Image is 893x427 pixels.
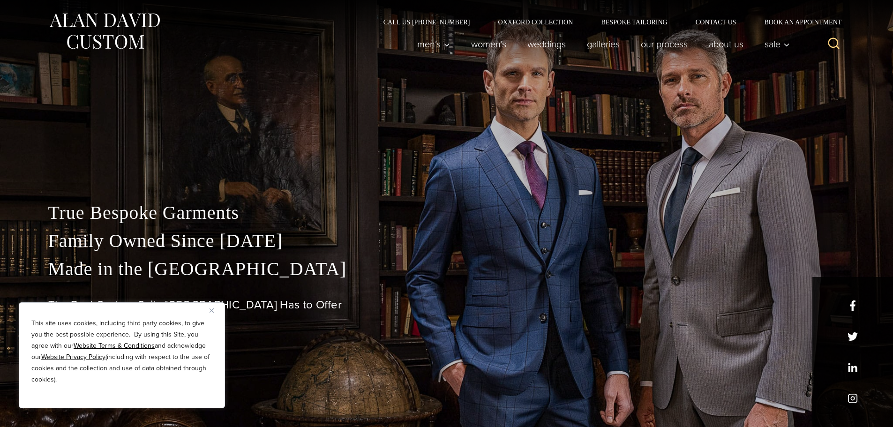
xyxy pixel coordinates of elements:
a: Our Process [630,35,698,53]
a: Contact Us [682,19,750,25]
a: Call Us [PHONE_NUMBER] [369,19,484,25]
a: Book an Appointment [750,19,845,25]
a: Website Privacy Policy [41,352,105,362]
a: weddings [517,35,576,53]
p: This site uses cookies, including third party cookies, to give you the best possible experience. ... [31,318,212,385]
a: Oxxford Collection [484,19,587,25]
img: Alan David Custom [48,10,161,52]
span: Sale [765,39,790,49]
p: True Bespoke Garments Family Owned Since [DATE] Made in the [GEOGRAPHIC_DATA] [48,199,845,283]
a: About Us [698,35,754,53]
a: Website Terms & Conditions [74,341,155,351]
img: Close [210,308,214,313]
button: View Search Form [823,33,845,55]
a: Women’s [460,35,517,53]
a: Bespoke Tailoring [587,19,681,25]
a: Galleries [576,35,630,53]
button: Close [210,305,221,316]
span: Men’s [417,39,450,49]
nav: Secondary Navigation [369,19,845,25]
h1: The Best Custom Suits [GEOGRAPHIC_DATA] Has to Offer [48,298,845,312]
nav: Primary Navigation [406,35,795,53]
